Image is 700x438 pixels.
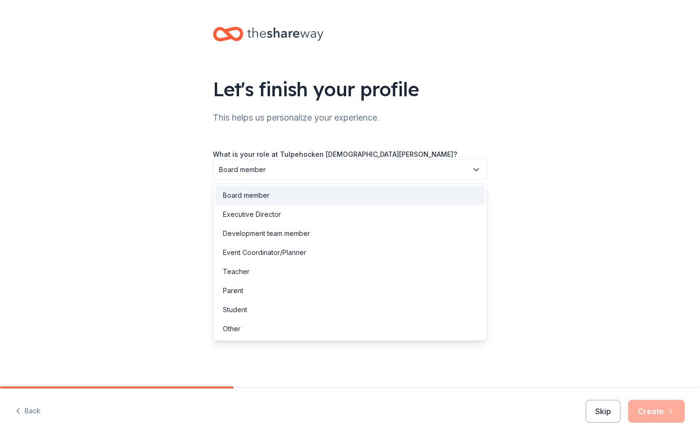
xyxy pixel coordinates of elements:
[213,160,487,180] button: Board member
[223,304,247,316] div: Student
[219,164,468,175] span: Board member
[223,190,270,201] div: Board member
[223,285,243,296] div: Parent
[223,228,310,239] div: Development team member
[223,247,306,258] div: Event Coordinator/Planner
[223,323,240,335] div: Other
[223,266,250,277] div: Teacher
[213,183,487,341] div: Board member
[223,209,281,220] div: Executive Director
